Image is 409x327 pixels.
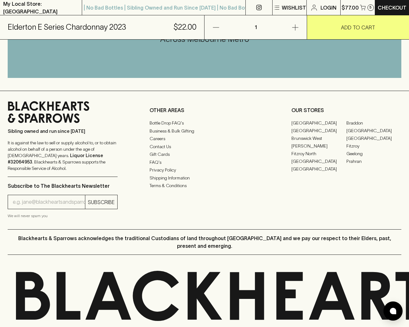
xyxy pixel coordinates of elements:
p: It is against the law to sell or supply alcohol to, or to obtain alcohol on behalf of a person un... [8,140,118,171]
button: SUBSCRIBE [85,195,117,209]
a: Privacy Policy [150,166,259,174]
a: Geelong [346,150,401,157]
a: Shipping Information [150,174,259,182]
a: [GEOGRAPHIC_DATA] [291,165,346,173]
a: Brunswick West [291,134,346,142]
p: 1 [248,15,263,39]
button: ADD TO CART [307,15,409,39]
a: [GEOGRAPHIC_DATA] [291,157,346,165]
a: Prahran [346,157,401,165]
a: [GEOGRAPHIC_DATA] [346,127,401,134]
p: Login [320,4,336,11]
a: [GEOGRAPHIC_DATA] [346,134,401,142]
img: bubble-icon [390,308,396,314]
a: Terms & Conditions [150,182,259,190]
p: We will never spam you [8,213,118,219]
a: Business & Bulk Gifting [150,127,259,135]
h5: $22.00 [174,22,197,32]
p: Blackhearts & Sparrows acknowledges the traditional Custodians of land throughout [GEOGRAPHIC_DAT... [12,234,397,250]
a: [PERSON_NAME] [291,142,346,150]
p: Checkout [378,4,406,11]
p: Wishlist [282,4,306,11]
p: Sibling owned and run since [DATE] [8,128,118,134]
a: Contact Us [150,143,259,150]
a: Braddon [346,119,401,127]
a: [GEOGRAPHIC_DATA] [291,119,346,127]
p: ADD TO CART [341,24,375,31]
a: Bottle Drop FAQ's [150,119,259,127]
a: Fitzroy North [291,150,346,157]
a: [GEOGRAPHIC_DATA] [291,127,346,134]
h5: Elderton E Series Chardonnay 2023 [8,22,126,32]
a: Fitzroy [346,142,401,150]
p: SUBSCRIBE [88,198,115,206]
a: Careers [150,135,259,143]
p: Subscribe to The Blackhearts Newsletter [8,182,118,190]
p: $77.00 [342,4,359,11]
p: OUR STORES [291,106,401,114]
p: 5 [369,6,372,9]
p: OTHER AREAS [150,106,259,114]
a: FAQ's [150,158,259,166]
input: e.g. jane@blackheartsandsparrows.com.au [13,197,85,207]
a: Gift Cards [150,151,259,158]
